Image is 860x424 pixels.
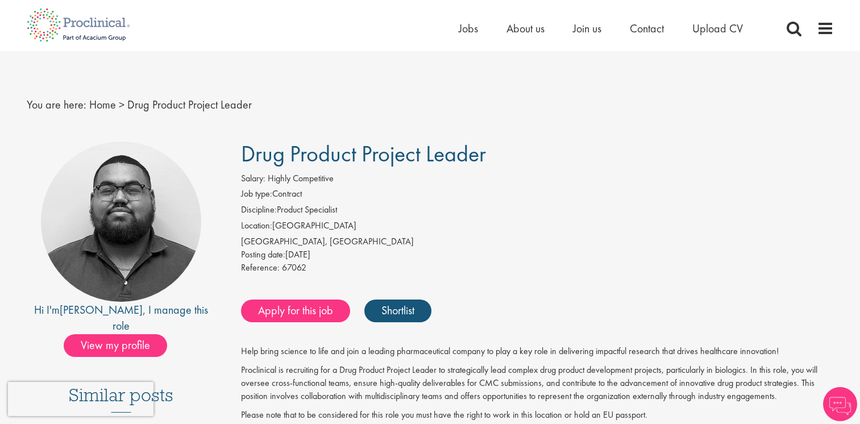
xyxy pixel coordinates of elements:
[241,203,277,217] label: Discipline:
[241,248,285,260] span: Posting date:
[60,302,143,317] a: [PERSON_NAME]
[127,97,252,112] span: Drug Product Project Leader
[119,97,124,112] span: >
[241,248,834,261] div: [DATE]
[241,261,280,275] label: Reference:
[241,139,486,168] span: Drug Product Project Leader
[27,97,86,112] span: You are here:
[241,409,834,422] p: Please note that to be considered for this role you must have the right to work in this location ...
[241,364,834,403] p: Proclinical is recruiting for a Drug Product Project Leader to strategically lead complex drug pr...
[64,334,167,357] span: View my profile
[573,21,601,36] a: Join us
[241,235,834,248] div: [GEOGRAPHIC_DATA], [GEOGRAPHIC_DATA]
[8,382,153,416] iframe: reCAPTCHA
[282,261,306,273] span: 67062
[241,300,350,322] a: Apply for this job
[27,302,216,334] div: Hi I'm , I manage this role
[241,188,272,201] label: Job type:
[41,142,201,302] img: imeage of recruiter Ashley Bennett
[823,387,857,421] img: Chatbot
[241,219,272,232] label: Location:
[268,172,334,184] span: Highly Competitive
[241,219,834,235] li: [GEOGRAPHIC_DATA]
[241,172,265,185] label: Salary:
[459,21,478,36] a: Jobs
[241,188,834,203] li: Contract
[64,336,178,351] a: View my profile
[241,203,834,219] li: Product Specialist
[506,21,545,36] a: About us
[692,21,743,36] a: Upload CV
[630,21,664,36] a: Contact
[89,97,116,112] a: breadcrumb link
[241,345,834,358] p: Help bring science to life and join a leading pharmaceutical company to play a key role in delive...
[364,300,431,322] a: Shortlist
